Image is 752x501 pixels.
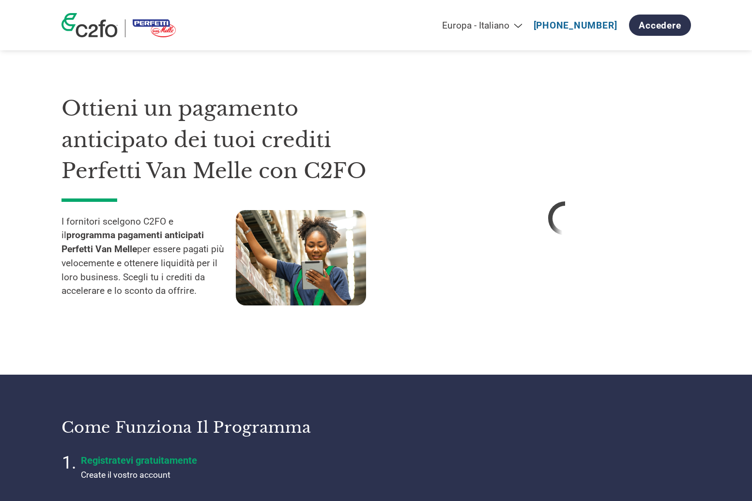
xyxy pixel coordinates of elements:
[61,215,236,299] p: I fornitori scelgono C2FO e il per essere pagati più velocemente e ottenere liquidità per il loro...
[81,469,323,481] p: Create il vostro account
[61,13,118,37] img: c2fo logo
[61,229,204,255] strong: programma pagamenti anticipati Perfetti Van Melle
[81,455,323,466] h4: Registratevi gratuitamente
[534,20,617,31] a: [PHONE_NUMBER]
[133,19,176,37] img: Perfetti Van Melle
[61,93,410,187] h1: Ottieni un pagamento anticipato dei tuoi crediti Perfetti Van Melle con C2FO
[629,15,691,36] a: Accedere
[61,418,364,437] h3: Come funziona il programma
[236,210,366,305] img: supply chain worker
